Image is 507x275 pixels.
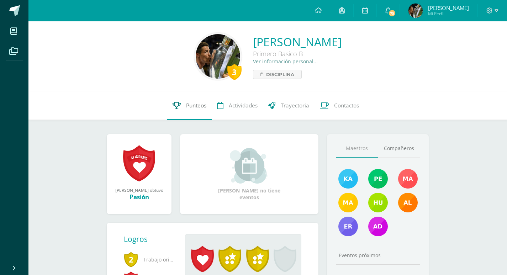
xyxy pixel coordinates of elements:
span: Contactos [334,102,359,109]
span: Actividades [229,102,258,109]
a: Compañeros [378,139,420,158]
span: Mi Perfil [428,11,469,17]
span: 2 [124,251,138,268]
img: 1c285e60f6ff79110def83009e9e501a.png [338,169,358,189]
div: Primero Basico B [253,49,342,58]
div: Logros [124,234,179,244]
img: event_small.png [230,148,269,184]
div: Pasión [114,193,164,201]
div: Eventos próximos [336,252,420,259]
a: Maestros [336,139,378,158]
img: 3b51858fa93919ca30eb1aad2d2e7161.png [338,217,358,236]
img: 59fb4802ced19d2f84ba211fb47db595.png [408,4,423,18]
a: Disciplina [253,70,302,79]
span: Punteos [186,102,206,109]
a: Trayectoria [263,91,315,120]
img: 7cc46009c870f3e2c6090fc166f1633f.png [368,193,388,212]
img: 8dbda21a7802251392e06bc143cb8341.png [196,34,240,79]
div: 3 [227,64,242,80]
span: [PERSON_NAME] [428,4,469,11]
span: Disciplina [266,70,294,79]
img: f5bcdfe112135d8e2907dab10a7547e4.png [338,193,358,212]
img: c020eebe47570ddd332f87e65077e1d5.png [398,169,418,189]
div: [PERSON_NAME] no tiene eventos [214,148,285,201]
a: [PERSON_NAME] [253,34,342,49]
a: Contactos [315,91,364,120]
span: Trabajo original [124,250,174,269]
span: 75 [388,9,396,17]
span: Trayectoria [281,102,309,109]
a: Actividades [212,91,263,120]
a: Ver información personal... [253,58,318,65]
a: Punteos [167,91,212,120]
img: d015825c49c7989f71d1fd9a85bb1a15.png [398,193,418,212]
img: 15fb5835aaf1d8aa0909c044d1811af8.png [368,169,388,189]
img: 5b8d7d9bbaffbb1a03aab001d6a9fc01.png [368,217,388,236]
div: [PERSON_NAME] obtuvo [114,187,164,193]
